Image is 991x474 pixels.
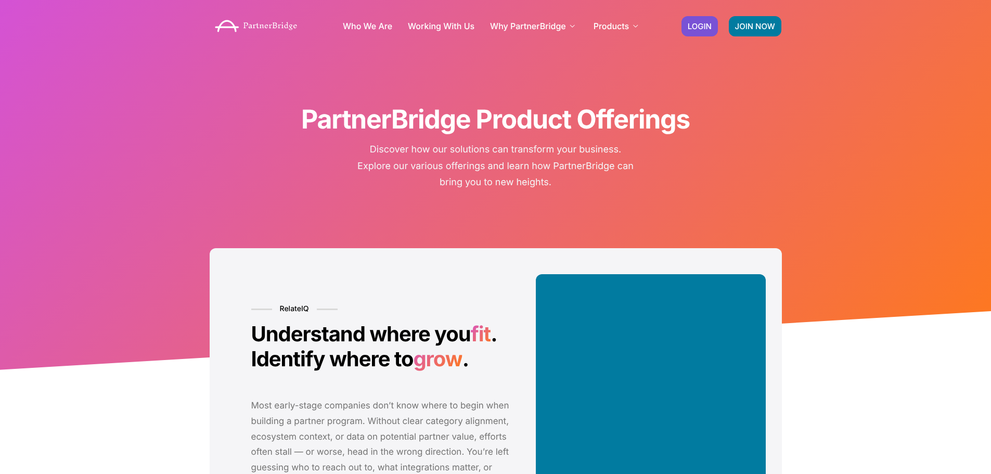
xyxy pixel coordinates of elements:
[471,322,491,347] span: fit
[251,322,521,371] h2: Understand where you . Identify where to .
[408,22,474,30] a: Working With Us
[353,142,639,191] p: Discover how our solutions can transform your business. Explore our various offerings and learn h...
[210,104,782,135] h1: PartnerBridge Product Offerings
[688,22,712,30] span: LOGIN
[729,16,781,36] a: JOIN NOW
[413,347,462,371] span: grow
[594,22,641,30] a: Products
[490,22,578,30] a: Why PartnerBridge
[251,304,338,314] h6: RelateIQ
[681,16,718,36] a: LOGIN
[343,22,392,30] a: Who We Are
[735,22,775,30] span: JOIN NOW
